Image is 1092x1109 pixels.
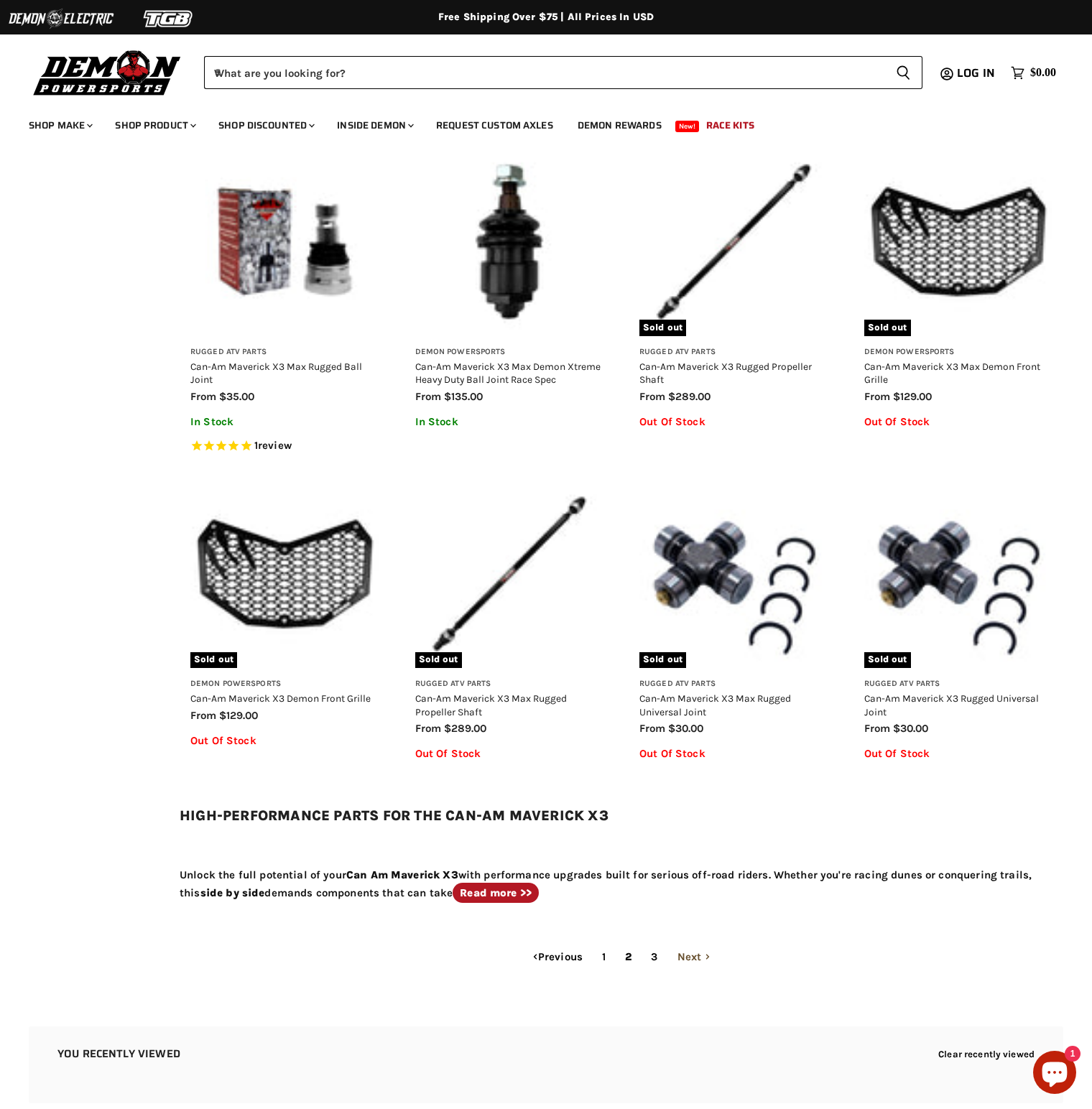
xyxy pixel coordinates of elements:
[639,147,828,336] a: Can-Am Maverick X3 Rugged Propeller ShaftSold out
[639,347,828,358] h3: Rugged ATV Parts
[864,692,1039,717] a: Can-Am Maverick X3 Rugged Universal Joint
[180,866,1063,901] p: Unlock the full potential of your with performance upgrades built for serious off-road riders. Wh...
[893,722,928,735] span: $30.00
[180,807,609,824] strong: High-Performance Parts for the Can-Am Maverick X3
[639,147,828,336] img: Can-Am Maverick X3 Rugged Propeller Shaft
[190,679,379,690] h3: Demon Powersports
[115,5,223,32] img: TGB Logo 2
[190,439,379,454] span: Rated 5.0 out of 5 stars 1 reviews
[460,886,532,899] strong: Read more >>
[444,390,483,403] span: $135.00
[668,390,711,403] span: $289.00
[208,111,323,140] a: Shop Discounted
[643,945,665,970] a: 3
[190,347,379,358] h3: Rugged ATV Parts
[864,652,911,668] span: Sold out
[415,722,441,735] span: from
[204,56,884,89] input: When autocomplete results are available use up and down arrows to review and enter to select
[864,147,1053,336] img: Can-Am Maverick X3 Max Demon Front Grille
[258,440,292,453] span: review
[415,416,604,428] p: In Stock
[639,361,812,385] a: Can-Am Maverick X3 Rugged Propeller Shaft
[415,480,604,669] a: Can-Am Maverick X3 Max Rugged Propeller ShaftSold out
[864,390,890,403] span: from
[219,390,254,403] span: $35.00
[639,722,665,735] span: from
[190,480,379,669] a: Can-Am Maverick X3 Demon Front GrilleSold out
[639,416,828,428] p: Out Of Stock
[639,320,686,335] span: Sold out
[415,748,604,760] p: Out Of Stock
[190,390,216,403] span: from
[254,440,292,453] span: 1 reviews
[639,480,828,669] img: Can-Am Maverick X3 Max Rugged Universal Joint
[567,111,672,140] a: Demon Rewards
[18,105,1052,140] ul: Main menu
[864,722,890,735] span: from
[864,347,1053,358] h3: Demon Powersports
[444,722,486,735] span: $289.00
[415,679,604,690] h3: Rugged ATV Parts
[415,390,441,403] span: from
[415,347,604,358] h3: Demon Powersports
[204,56,922,89] form: Product
[893,390,932,403] span: $129.00
[104,111,205,140] a: Shop Product
[695,111,765,140] a: Race Kits
[219,709,258,722] span: $129.00
[639,679,828,690] h3: Rugged ATV Parts
[639,652,686,668] span: Sold out
[190,416,379,428] p: In Stock
[864,480,1053,669] img: Can-Am Maverick X3 Rugged Universal Joint
[864,320,911,335] span: Sold out
[864,748,1053,760] p: Out Of Stock
[675,121,700,132] span: New!
[190,480,379,669] img: Can-Am Maverick X3 Demon Front Grille
[190,709,216,722] span: from
[190,361,362,385] a: Can-Am Maverick X3 Max Rugged Ball Joint
[617,945,639,970] span: 2
[594,945,614,970] a: 1
[884,56,922,89] button: Search
[864,361,1040,385] a: Can-Am Maverick X3 Max Demon Front Grille
[29,47,186,98] img: Demon Powersports
[1029,1051,1081,1098] inbox-online-store-chat: Shopify online store chat
[415,361,601,385] a: Can-Am Maverick X3 Max Demon Xtreme Heavy Duty Ball Joint Race Spec
[415,480,604,669] img: Can-Am Maverick X3 Max Rugged Propeller Shaft
[415,652,462,668] span: Sold out
[864,679,1053,690] h3: Rugged ATV Parts
[670,945,719,970] a: Next
[190,147,379,336] img: Can-Am Maverick X3 Max Rugged Ball Joint
[957,64,995,82] span: Log in
[200,886,265,899] strong: side by side
[57,1048,180,1060] h2: You recently viewed
[18,111,101,140] a: Shop Make
[346,868,458,881] strong: Can Am Maverick X3
[425,111,564,140] a: Request Custom Axles
[190,692,371,704] a: Can-Am Maverick X3 Demon Front Grille
[415,692,567,717] a: Can-Am Maverick X3 Max Rugged Propeller Shaft
[639,390,665,403] span: from
[7,5,115,32] img: Demon Electric Logo 2
[864,416,1053,428] p: Out Of Stock
[864,480,1053,669] a: Can-Am Maverick X3 Rugged Universal JointSold out
[1004,62,1063,83] a: $0.00
[190,652,237,668] span: Sold out
[864,147,1053,336] a: Can-Am Maverick X3 Max Demon Front GrilleSold out
[326,111,422,140] a: Inside Demon
[639,748,828,760] p: Out Of Stock
[524,945,591,970] a: Previous
[668,722,703,735] span: $30.00
[938,1049,1035,1059] button: Clear recently viewed
[415,147,604,336] img: Can-Am Maverick X3 Max Demon Xtreme Heavy Duty Ball Joint Race Spec
[639,692,791,717] a: Can-Am Maverick X3 Max Rugged Universal Joint
[1030,66,1056,80] span: $0.00
[639,480,828,669] a: Can-Am Maverick X3 Max Rugged Universal JointSold out
[950,67,1004,80] a: Log in
[190,735,379,747] p: Out Of Stock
